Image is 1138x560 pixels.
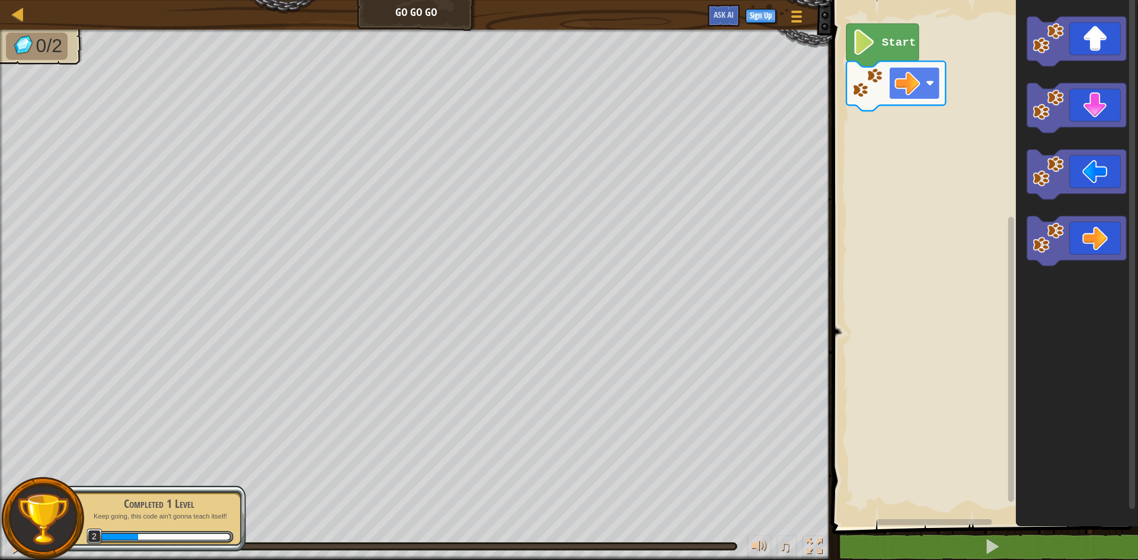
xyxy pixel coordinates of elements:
span: ♫ [779,537,791,555]
img: trophy.png [16,492,70,546]
span: Ask AI [714,9,734,20]
span: 2 [87,529,103,545]
button: ♫ [777,536,797,560]
button: Show game menu [782,5,811,33]
div: Completed 1 Level [84,495,234,512]
button: Sign Up [746,9,776,23]
button: Toggle fullscreen [803,536,826,560]
span: 0/2 [36,35,62,56]
text: Start [882,36,916,49]
li: Collect the gems. [6,33,68,60]
button: Adjust volume [747,536,771,560]
button: Ask AI [708,5,740,27]
p: Keep going, this code ain't gonna teach itself! [84,512,234,521]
